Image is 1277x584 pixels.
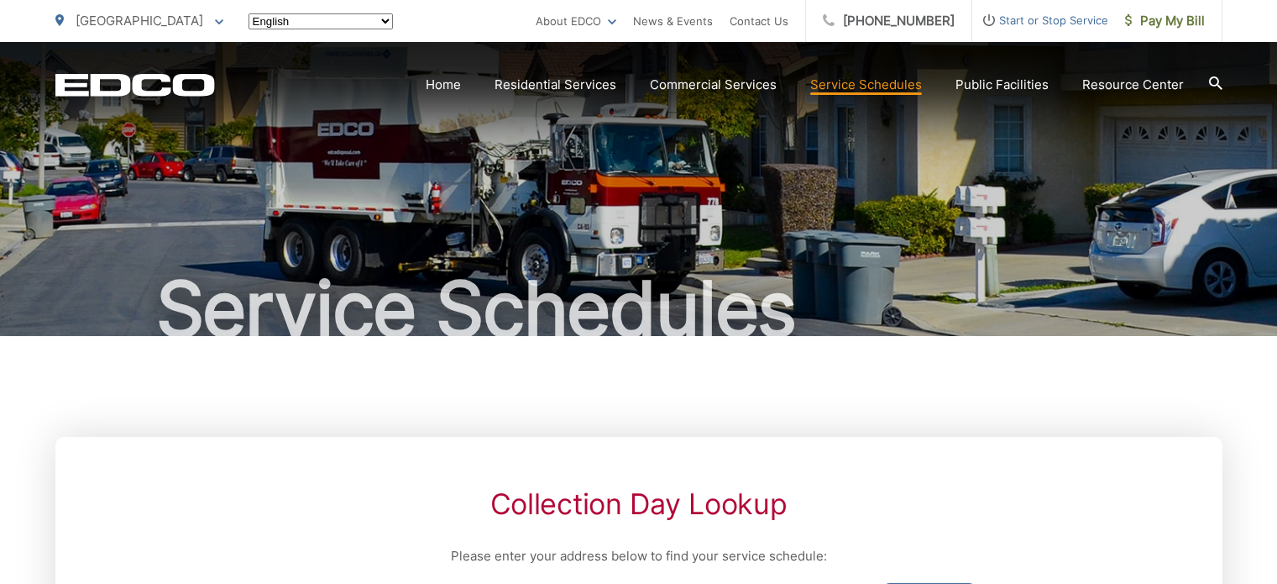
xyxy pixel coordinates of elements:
a: Service Schedules [810,75,922,95]
p: Please enter your address below to find your service schedule: [300,546,976,566]
a: Residential Services [495,75,616,95]
h1: Service Schedules [55,267,1222,351]
a: EDCD logo. Return to the homepage. [55,73,215,97]
a: Resource Center [1082,75,1184,95]
a: Contact Us [730,11,788,31]
a: News & Events [633,11,713,31]
h2: Collection Day Lookup [300,487,976,521]
select: Select a language [249,13,393,29]
a: About EDCO [536,11,616,31]
span: Pay My Bill [1125,11,1205,31]
span: [GEOGRAPHIC_DATA] [76,13,203,29]
a: Commercial Services [650,75,777,95]
a: Public Facilities [955,75,1049,95]
a: Home [426,75,461,95]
